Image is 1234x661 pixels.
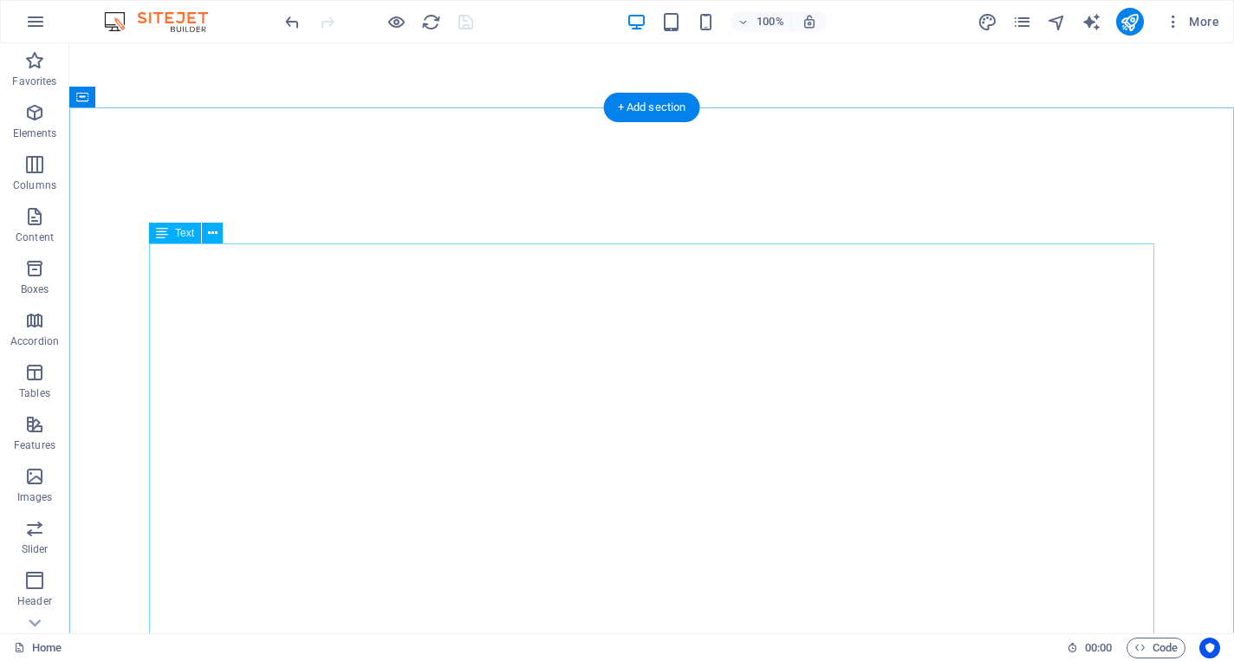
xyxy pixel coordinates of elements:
span: : [1097,641,1100,654]
p: Tables [19,386,50,400]
i: Design (Ctrl+Alt+Y) [977,12,997,32]
span: Text [175,228,194,238]
p: Elements [13,126,57,140]
i: On resize automatically adjust zoom level to fit chosen device. [802,14,817,29]
button: reload [420,11,441,32]
i: Undo: Change text (Ctrl+Z) [283,12,302,32]
i: AI Writer [1081,12,1101,32]
button: text_generator [1081,11,1102,32]
p: Slider [22,542,49,556]
h6: Session time [1067,638,1113,658]
button: Click here to leave preview mode and continue editing [386,11,406,32]
button: Code [1127,638,1185,658]
p: Images [17,490,53,504]
a: Click to cancel selection. Double-click to open Pages [14,638,62,658]
button: Usercentrics [1199,638,1220,658]
i: Publish [1120,12,1140,32]
h6: 100% [757,11,784,32]
p: Header [17,594,52,608]
button: More [1158,8,1226,36]
p: Favorites [12,75,56,88]
button: navigator [1047,11,1068,32]
p: Features [14,438,55,452]
p: Accordion [10,334,59,348]
button: publish [1116,8,1144,36]
button: design [977,11,998,32]
img: Editor Logo [100,11,230,32]
p: Content [16,230,54,244]
span: More [1165,13,1219,30]
button: undo [282,11,302,32]
div: + Add section [604,93,700,122]
p: Boxes [21,282,49,296]
button: pages [1012,11,1033,32]
i: Reload page [421,12,441,32]
span: Code [1134,638,1178,658]
p: Columns [13,178,56,192]
button: 100% [731,11,792,32]
span: 00 00 [1085,638,1112,658]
